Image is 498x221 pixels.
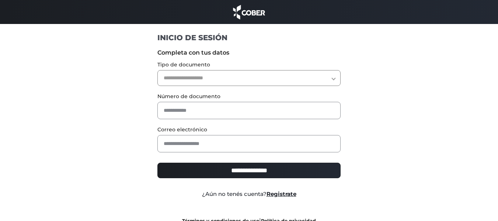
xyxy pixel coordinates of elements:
[157,93,341,100] label: Número de documento
[157,126,341,134] label: Correo electrónico
[267,190,296,197] a: Registrate
[157,33,341,42] h1: INICIO DE SESIÓN
[157,61,341,69] label: Tipo de documento
[231,4,267,20] img: cober_marca.png
[157,48,341,57] label: Completa con tus datos
[152,190,346,198] div: ¿Aún no tenés cuenta?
